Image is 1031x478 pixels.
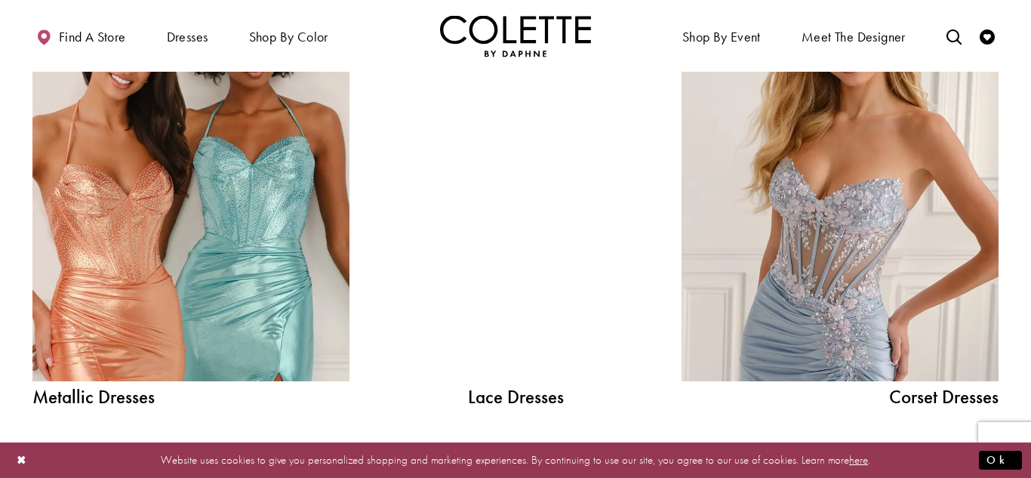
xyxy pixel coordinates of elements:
[249,29,328,45] span: Shop by color
[798,15,909,57] a: Meet the designer
[849,452,868,467] a: here
[440,15,591,57] img: Colette by Daphne
[245,15,332,57] span: Shop by color
[402,387,629,406] a: Lace Dresses
[32,387,349,406] span: Metallic Dresses
[163,15,212,57] span: Dresses
[9,447,35,473] button: Close Dialog
[802,29,906,45] span: Meet the designer
[32,15,129,57] a: Find a store
[109,450,922,470] p: Website uses cookies to give you personalized shopping and marketing experiences. By continuing t...
[979,451,1022,470] button: Submit Dialog
[943,15,965,57] a: Toggle search
[682,29,761,45] span: Shop By Event
[167,29,208,45] span: Dresses
[976,15,999,57] a: Check Wishlist
[682,387,999,406] span: Corset Dresses
[440,15,591,57] a: Visit Home Page
[679,15,765,57] span: Shop By Event
[59,29,126,45] span: Find a store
